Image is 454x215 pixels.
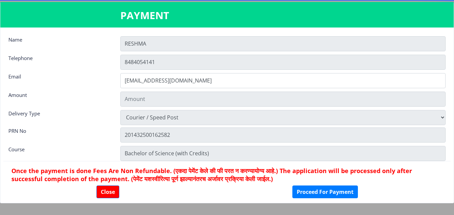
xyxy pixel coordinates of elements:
div: Course [3,146,115,159]
div: Telephone [3,55,115,68]
div: Name [3,36,115,50]
h6: Once the payment is done Fees Are Non Refundable. (एकदा पेमेंट केले की फी परत न करण्यायोग्य आहे.)... [11,167,443,183]
input: Email [120,73,446,88]
button: Proceed For Payment [292,185,358,198]
div: PRN No [3,127,115,141]
div: Amount [3,92,115,105]
input: Zipcode [120,146,446,161]
input: Amount [120,92,446,107]
div: Email [3,73,115,87]
input: Name [120,36,446,51]
input: Telephone [120,55,446,70]
h3: PAYMENT [120,9,334,22]
button: Close [96,185,119,198]
input: Zipcode [120,127,446,143]
div: Delivery Type [3,110,115,123]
